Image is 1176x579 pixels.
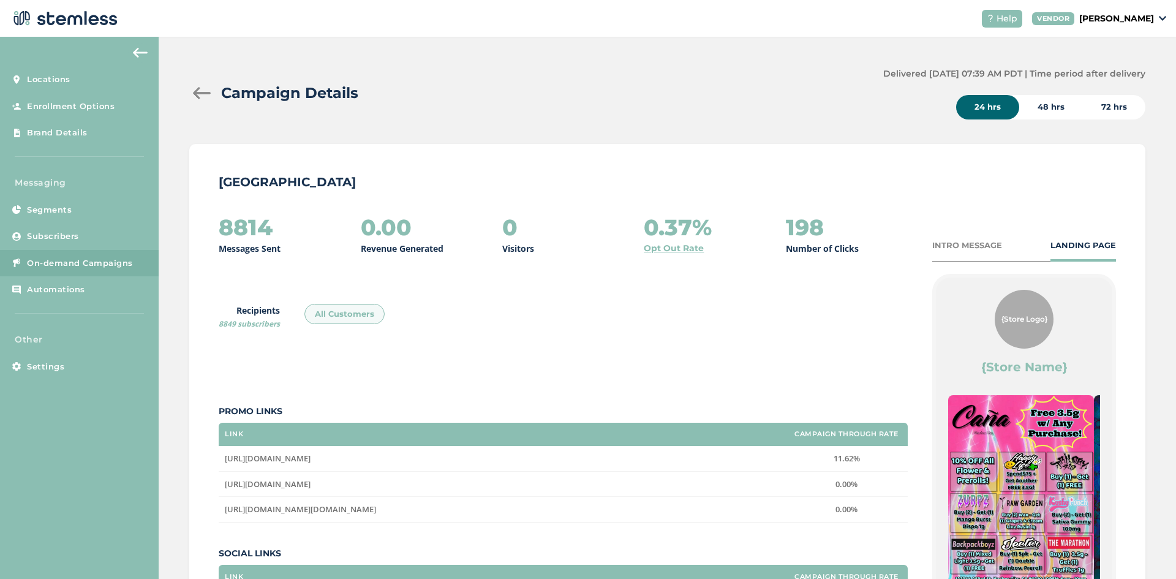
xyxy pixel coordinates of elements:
img: logo-dark-0685b13c.svg [10,6,118,31]
h2: 0 [502,215,518,240]
span: Settings [27,361,64,373]
label: Promo Links [219,405,908,418]
label: Social Links [219,547,908,560]
span: Brand Details [27,127,88,139]
label: 0.00% [791,479,902,490]
label: https://www.tiktok.com/@cana.harbor [225,504,779,515]
label: Link [225,430,243,438]
div: 24 hrs [956,95,1019,119]
p: Revenue Generated [361,242,443,255]
label: 11.62% [791,453,902,464]
h2: Campaign Details [221,82,358,104]
span: Automations [27,284,85,296]
span: Locations [27,74,70,86]
h2: 0.37% [644,215,712,240]
p: Number of Clicks [786,242,859,255]
div: All Customers [304,304,385,325]
span: 0.00% [835,479,858,490]
p: [PERSON_NAME] [1079,12,1154,25]
h2: 0.00 [361,215,412,240]
p: Messages Sent [219,242,281,255]
iframe: Chat Widget [1115,520,1176,579]
div: VENDOR [1032,12,1074,25]
div: 72 hrs [1083,95,1145,119]
span: On-demand Campaigns [27,257,133,270]
span: Enrollment Options [27,100,115,113]
img: icon-help-white-03924b79.svg [987,15,994,22]
span: {Store Logo} [1001,314,1047,325]
label: Delivered [DATE] 07:39 AM PDT | Time period after delivery [883,67,1145,80]
label: 0.00% [791,504,902,515]
p: [GEOGRAPHIC_DATA] [219,173,1116,191]
span: 11.62% [834,453,860,464]
span: [URL][DOMAIN_NAME] [225,453,311,464]
img: icon-arrow-back-accent-c549486e.svg [133,48,148,58]
span: [URL][DOMAIN_NAME][DOMAIN_NAME] [225,504,376,515]
span: 0.00% [835,504,858,515]
h2: 198 [786,215,824,240]
div: INTRO MESSAGE [932,240,1002,252]
span: Help [997,12,1017,25]
a: Opt Out Rate [644,242,704,255]
img: icon_down-arrow-small-66adaf34.svg [1159,16,1166,21]
span: Subscribers [27,230,79,243]
div: 48 hrs [1019,95,1083,119]
span: Segments [27,204,72,216]
span: 8849 subscribers [219,319,280,329]
label: https://weedmaps.com/dispensaries/elevate-harbor-city [225,453,779,464]
label: {Store Name} [981,358,1068,376]
span: [URL][DOMAIN_NAME] [225,479,311,490]
label: Campaign Through Rate [794,430,899,438]
h2: 8814 [219,215,273,240]
label: Recipients [219,304,280,330]
p: Visitors [502,242,534,255]
label: https://www.instagram.com/originalcanaharbor/ [225,479,779,490]
div: LANDING PAGE [1050,240,1116,252]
